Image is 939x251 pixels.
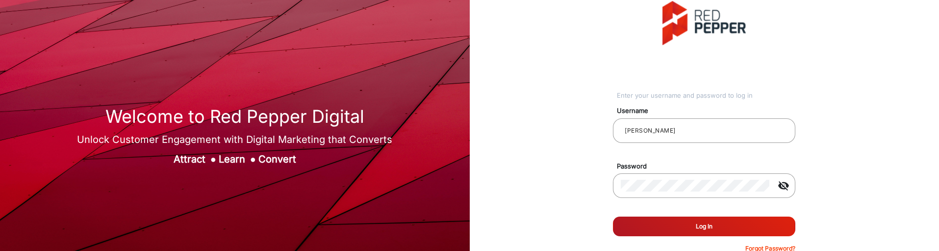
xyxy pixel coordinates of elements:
mat-label: Username [609,106,807,116]
input: Your username [621,125,787,137]
span: ● [250,153,256,165]
span: ● [210,153,216,165]
img: vmg-logo [662,1,746,45]
mat-icon: visibility_off [772,180,795,192]
div: Attract Learn Convert [77,152,392,167]
div: Enter your username and password to log in [617,91,796,101]
div: Unlock Customer Engagement with Digital Marketing that Converts [77,132,392,147]
mat-label: Password [609,162,807,171]
h1: Welcome to Red Pepper Digital [77,106,392,127]
button: Log In [613,217,795,236]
